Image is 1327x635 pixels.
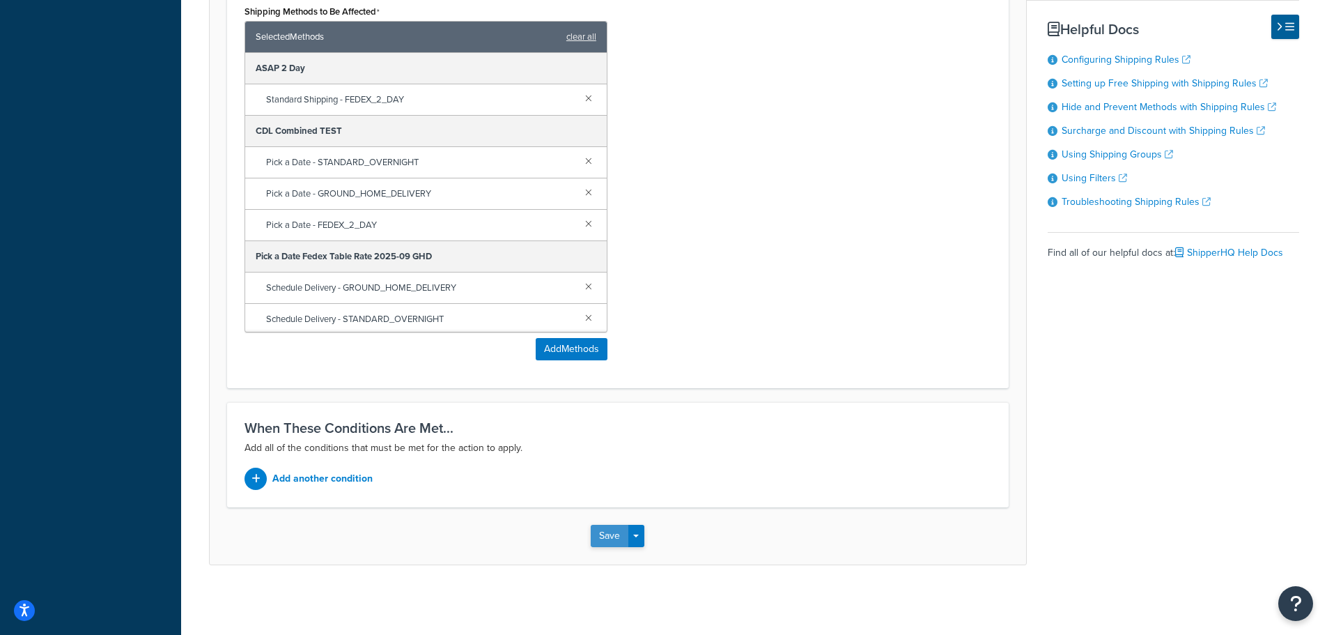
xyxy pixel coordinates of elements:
a: Configuring Shipping Rules [1062,52,1190,67]
button: Save [591,525,628,547]
span: Pick a Date - FEDEX_2_DAY [266,215,574,235]
a: clear all [566,27,596,47]
a: Surcharge and Discount with Shipping Rules [1062,123,1265,138]
button: AddMethods [536,338,607,360]
span: Standard Shipping - FEDEX_2_DAY [266,90,574,109]
span: Pick a Date - GROUND_HOME_DELIVERY [266,184,574,204]
div: CDL Combined TEST [245,116,607,147]
a: ShipperHQ Help Docs [1175,245,1283,260]
span: Selected Methods [256,27,559,47]
span: Schedule Delivery - GROUND_HOME_DELIVERY [266,278,574,298]
a: Using Filters [1062,171,1127,185]
button: Open Resource Center [1278,586,1313,621]
p: Add all of the conditions that must be met for the action to apply. [245,440,991,457]
button: Hide Help Docs [1271,15,1299,39]
a: Setting up Free Shipping with Shipping Rules [1062,76,1268,91]
span: Schedule Delivery - STANDARD_OVERNIGHT [266,309,574,329]
a: Hide and Prevent Methods with Shipping Rules [1062,100,1276,114]
a: Using Shipping Groups [1062,147,1173,162]
span: Pick a Date - STANDARD_OVERNIGHT [266,153,574,172]
label: Shipping Methods to Be Affected [245,6,380,17]
div: Pick a Date Fedex Table Rate 2025-09 GHD [245,241,607,273]
div: ASAP 2 Day [245,53,607,84]
div: Find all of our helpful docs at: [1048,232,1299,263]
a: Troubleshooting Shipping Rules [1062,194,1211,209]
h3: When These Conditions Are Met... [245,420,991,436]
h3: Helpful Docs [1048,22,1299,37]
p: Add another condition [272,469,373,489]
